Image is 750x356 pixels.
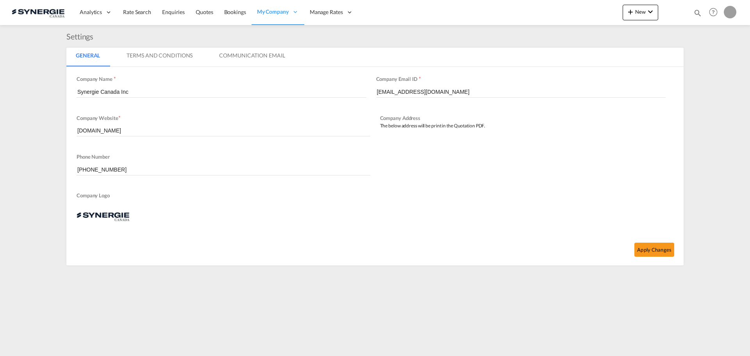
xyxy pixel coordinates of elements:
[77,125,370,136] input: Enter Company Website
[634,243,674,257] button: Apply Changes
[80,8,102,16] span: Analytics
[380,115,421,121] span: Company Address
[707,5,724,20] div: Help
[380,123,486,129] span: The below address will be print in the Quotation PDF.
[257,8,289,16] span: My Company
[310,8,343,16] span: Manage Rates
[77,192,670,201] span: Company Logo
[77,115,118,121] span: Company Website
[66,48,109,66] md-tab-item: General
[376,76,418,82] span: Company Email ID
[693,9,702,17] md-icon: icon-magnify
[626,9,655,15] span: New
[66,31,97,42] div: Settings
[77,76,112,82] span: Company Name
[77,86,366,98] input: Enter Company name
[646,7,655,16] md-icon: icon-chevron-down
[707,5,720,19] span: Help
[693,9,702,20] div: icon-magnify
[210,48,294,66] md-tab-item: Communication Email
[117,48,202,66] md-tab-item: Terms And Conditions
[196,9,213,15] span: Quotes
[626,7,635,16] md-icon: icon-plus 400-fg
[162,9,185,15] span: Enquiries
[623,5,658,20] button: icon-plus 400-fgNewicon-chevron-down
[224,9,246,15] span: Bookings
[77,154,110,160] span: Phone Number
[66,48,302,66] md-pagination-wrapper: Use the left and right arrow keys to navigate between tabs
[376,86,666,98] input: Enter Email ID
[123,9,151,15] span: Rate Search
[12,4,64,21] img: 1f56c880d42311ef80fc7dca854c8e59.png
[77,164,370,175] input: Phone Number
